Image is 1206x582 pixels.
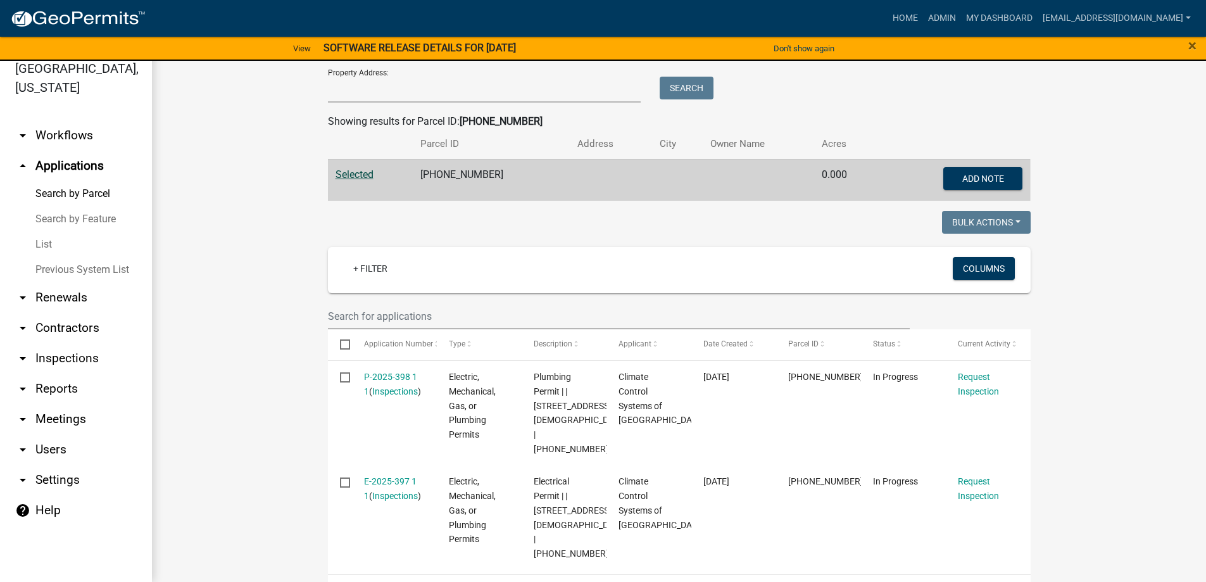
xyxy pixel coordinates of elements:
span: Type [449,339,465,348]
datatable-header-cell: Current Activity [946,329,1031,360]
a: Inspections [372,386,418,396]
th: Address [570,129,652,159]
datatable-header-cell: Date Created [691,329,776,360]
i: arrow_drop_down [15,320,30,336]
a: View [288,38,316,59]
span: Climate Control Systems of Greenwood [619,476,704,529]
button: Close [1188,38,1197,53]
span: 08/18/2025 [703,476,729,486]
div: Showing results for Parcel ID: [328,114,1031,129]
a: Inspections [372,491,418,501]
datatable-header-cell: Select [328,329,352,360]
span: 096-00-00-378 [788,476,863,486]
a: Request Inspection [958,476,999,501]
span: In Progress [873,372,918,382]
a: + Filter [343,257,398,280]
a: E-2025-397 1 1 [364,476,417,501]
i: arrow_drop_down [15,472,30,488]
span: Climate Control Systems of Greenwood [619,372,704,425]
span: Electric, Mechanical, Gas, or Plumbing Permits [449,476,496,544]
span: Electric, Mechanical, Gas, or Plumbing Permits [449,372,496,440]
span: 08/18/2025 [703,372,729,382]
span: In Progress [873,476,918,486]
button: Bulk Actions [942,211,1031,234]
button: Don't show again [769,38,839,59]
datatable-header-cell: Applicant [606,329,691,360]
a: P-2025-398 1 1 [364,372,417,396]
td: [PHONE_NUMBER] [413,159,570,201]
span: Description [534,339,572,348]
a: My Dashboard [961,6,1038,30]
div: ( ) [364,370,425,399]
span: Applicant [619,339,651,348]
a: Admin [923,6,961,30]
i: arrow_drop_down [15,412,30,427]
datatable-header-cell: Type [437,329,522,360]
button: Search [660,77,713,99]
span: Current Activity [958,339,1010,348]
i: help [15,503,30,518]
span: Electrical Permit | | 50 Mt Olive Church Rd | 096-00-00-378 [534,476,626,559]
span: 096-00-00-378 [788,372,863,382]
i: arrow_drop_down [15,290,30,305]
datatable-header-cell: Parcel ID [776,329,861,360]
button: Columns [953,257,1015,280]
a: Request Inspection [958,372,999,396]
a: [EMAIL_ADDRESS][DOMAIN_NAME] [1038,6,1196,30]
span: × [1188,37,1197,54]
i: arrow_drop_up [15,158,30,174]
span: Date Created [703,339,748,348]
datatable-header-cell: Application Number [352,329,437,360]
th: Parcel ID [413,129,570,159]
i: arrow_drop_down [15,381,30,396]
span: Plumbing Permit | | 50 Mt Olive Church Rd | 096-00-00-378 [534,372,626,454]
div: ( ) [364,474,425,503]
a: Selected [336,168,374,180]
a: Home [888,6,923,30]
span: Add Note [962,173,1004,183]
datatable-header-cell: Description [522,329,606,360]
span: Application Number [364,339,433,348]
i: arrow_drop_down [15,442,30,457]
span: Status [873,339,895,348]
th: City [652,129,703,159]
i: arrow_drop_down [15,351,30,366]
input: Search for applications [328,303,910,329]
strong: [PHONE_NUMBER] [460,115,543,127]
button: Add Note [943,167,1022,190]
i: arrow_drop_down [15,128,30,143]
datatable-header-cell: Status [861,329,946,360]
th: Owner Name [703,129,814,159]
td: 0.000 [814,159,879,201]
span: Parcel ID [788,339,819,348]
th: Acres [814,129,879,159]
strong: SOFTWARE RELEASE DETAILS FOR [DATE] [323,42,516,54]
